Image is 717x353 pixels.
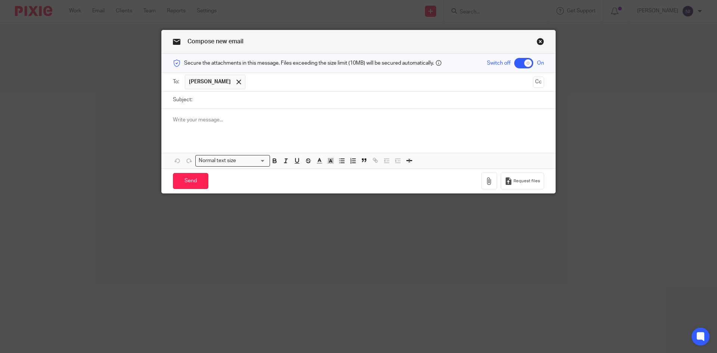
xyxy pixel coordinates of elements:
label: Subject: [173,96,192,103]
span: Normal text size [197,157,238,165]
span: Compose new email [187,38,243,44]
button: Cc [533,77,544,88]
a: Close this dialog window [537,38,544,48]
div: Search for option [195,155,270,167]
span: [PERSON_NAME] [189,78,231,86]
span: Switch off [487,59,510,67]
input: Search for option [239,157,266,165]
span: On [537,59,544,67]
label: To: [173,78,181,86]
span: Secure the attachments in this message. Files exceeding the size limit (10MB) will be secured aut... [184,59,434,67]
button: Request files [501,173,544,189]
span: Request files [513,178,540,184]
input: Send [173,173,208,189]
